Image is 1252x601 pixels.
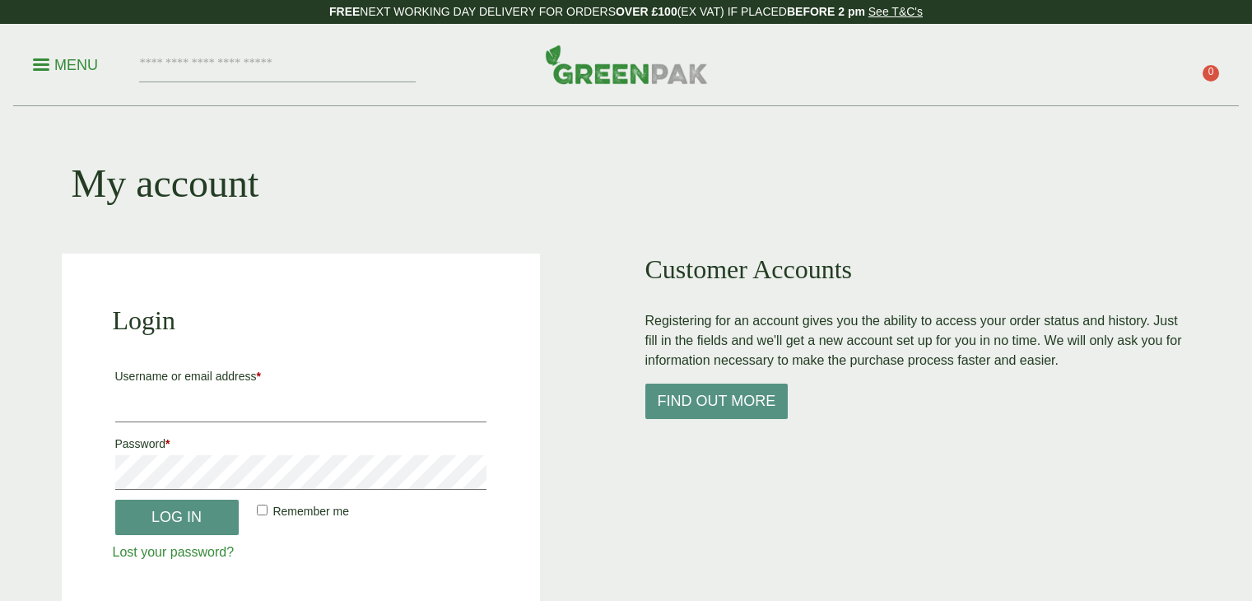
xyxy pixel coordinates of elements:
[272,505,349,518] span: Remember me
[645,311,1191,370] p: Registering for an account gives you the ability to access your order status and history. Just fi...
[115,365,486,388] label: Username or email address
[72,160,259,207] h1: My account
[545,44,708,84] img: GreenPak Supplies
[645,394,789,408] a: Find out more
[645,384,789,419] button: Find out more
[645,254,1191,285] h2: Customer Accounts
[257,505,268,515] input: Remember me
[33,55,98,75] p: Menu
[1203,65,1219,82] span: 0
[868,5,923,18] a: See T&C's
[329,5,360,18] strong: FREE
[115,500,239,535] button: Log in
[787,5,865,18] strong: BEFORE 2 pm
[616,5,677,18] strong: OVER £100
[115,432,486,455] label: Password
[33,55,98,72] a: Menu
[113,545,235,559] a: Lost your password?
[113,305,489,336] h2: Login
